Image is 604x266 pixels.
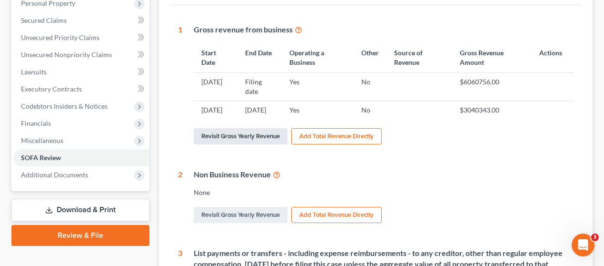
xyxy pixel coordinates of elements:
[11,225,149,246] a: Review & File
[354,73,386,101] td: No
[194,43,238,73] th: Start Date
[13,149,149,166] a: SOFA Review
[13,81,149,98] a: Executory Contracts
[21,153,61,162] span: SOFA Review
[194,169,574,180] div: Non Business Revenue
[13,46,149,63] a: Unsecured Nonpriority Claims
[21,85,82,93] span: Executory Contracts
[354,43,386,73] th: Other
[21,136,63,144] span: Miscellaneous
[282,43,354,73] th: Operating a Business
[282,73,354,101] td: Yes
[11,199,149,221] a: Download & Print
[386,43,452,73] th: Source of Revenue
[13,63,149,81] a: Lawsuits
[21,68,47,76] span: Lawsuits
[178,24,182,147] div: 1
[21,51,112,59] span: Unsecured Nonpriority Claims
[13,29,149,46] a: Unsecured Priority Claims
[532,43,574,73] th: Actions
[291,128,382,144] button: Add Total Revenue Directly
[21,33,99,41] span: Unsecured Priority Claims
[21,102,108,110] span: Codebtors Insiders & Notices
[21,171,88,179] span: Additional Documents
[572,234,594,256] iframe: Intercom live chat
[238,73,282,101] td: Filing date
[238,101,282,119] td: [DATE]
[591,234,599,241] span: 3
[354,101,386,119] td: No
[194,101,238,119] td: [DATE]
[21,16,67,24] span: Secured Claims
[21,119,51,127] span: Financials
[13,12,149,29] a: Secured Claims
[194,24,574,35] div: Gross revenue from business
[178,169,182,225] div: 2
[452,43,532,73] th: Gross Revenue Amount
[194,188,574,197] div: None
[194,128,287,144] a: Revisit Gross Yearly Revenue
[194,207,287,223] a: Revisit Gross Yearly Revenue
[452,73,532,101] td: $6060756.00
[452,101,532,119] td: $3040343.00
[194,73,238,101] td: [DATE]
[291,207,382,223] button: Add Total Revenue Directly
[282,101,354,119] td: Yes
[238,43,282,73] th: End Date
